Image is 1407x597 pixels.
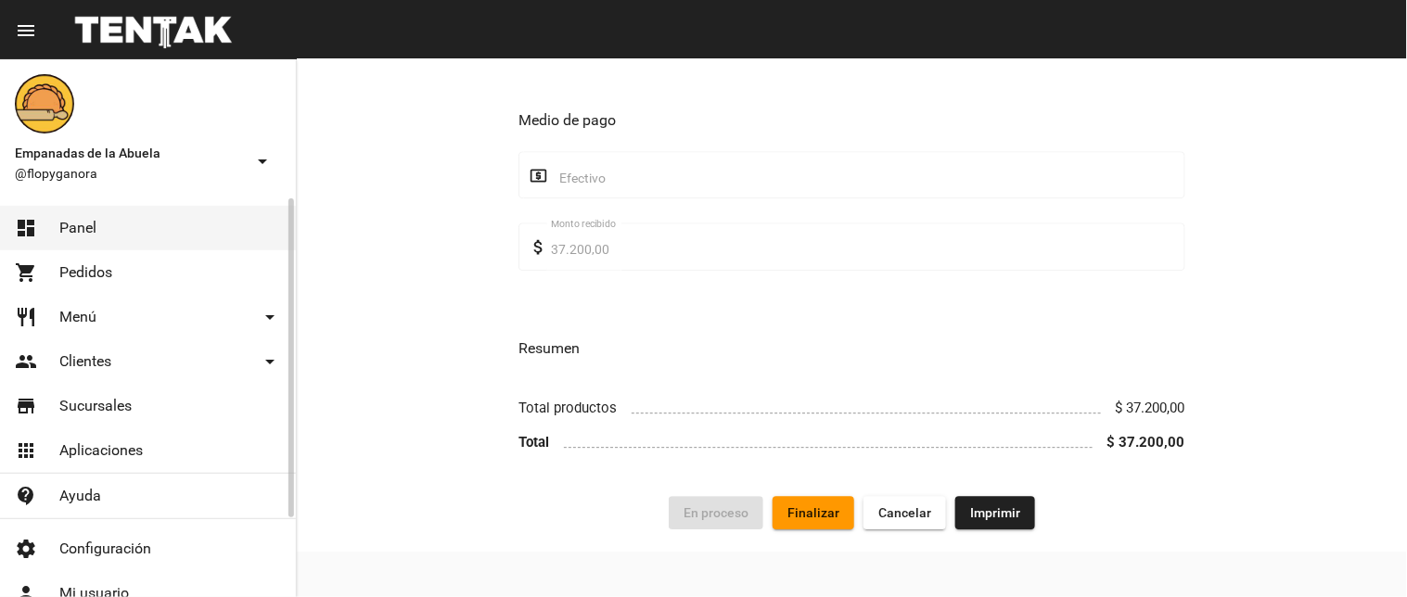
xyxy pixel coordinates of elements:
[518,391,1184,426] li: Total productos $ 37.200,00
[15,306,37,328] mat-icon: restaurant
[878,505,931,520] span: Cancelar
[955,496,1035,529] button: Imprimir
[15,142,244,164] span: Empanadas de la Abuela
[59,540,151,558] span: Configuración
[59,308,96,326] span: Menú
[669,496,763,529] button: En proceso
[15,395,37,417] mat-icon: store
[59,487,101,505] span: Ayuda
[15,350,37,373] mat-icon: people
[518,426,1184,460] li: Total $ 37.200,00
[15,164,244,183] span: @flopyganora
[59,352,111,371] span: Clientes
[15,538,37,560] mat-icon: settings
[15,217,37,239] mat-icon: dashboard
[518,108,1184,133] h3: Medio de pago
[15,439,37,462] mat-icon: apps
[259,350,281,373] mat-icon: arrow_drop_down
[259,306,281,328] mat-icon: arrow_drop_down
[59,441,143,460] span: Aplicaciones
[529,165,551,187] mat-icon: local_atm
[59,397,132,415] span: Sucursales
[787,505,839,520] span: Finalizar
[251,150,274,172] mat-icon: arrow_drop_down
[518,336,1184,362] h3: Resumen
[59,263,112,282] span: Pedidos
[15,74,74,133] img: f0136945-ed32-4f7c-91e3-a375bc4bb2c5.png
[15,261,37,284] mat-icon: shopping_cart
[773,496,854,529] button: Finalizar
[15,485,37,507] mat-icon: contact_support
[59,219,96,237] span: Panel
[529,236,551,259] mat-icon: attach_money
[15,19,37,42] mat-icon: menu
[863,496,946,529] button: Cancelar
[684,505,748,520] span: En proceso
[970,505,1020,520] span: Imprimir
